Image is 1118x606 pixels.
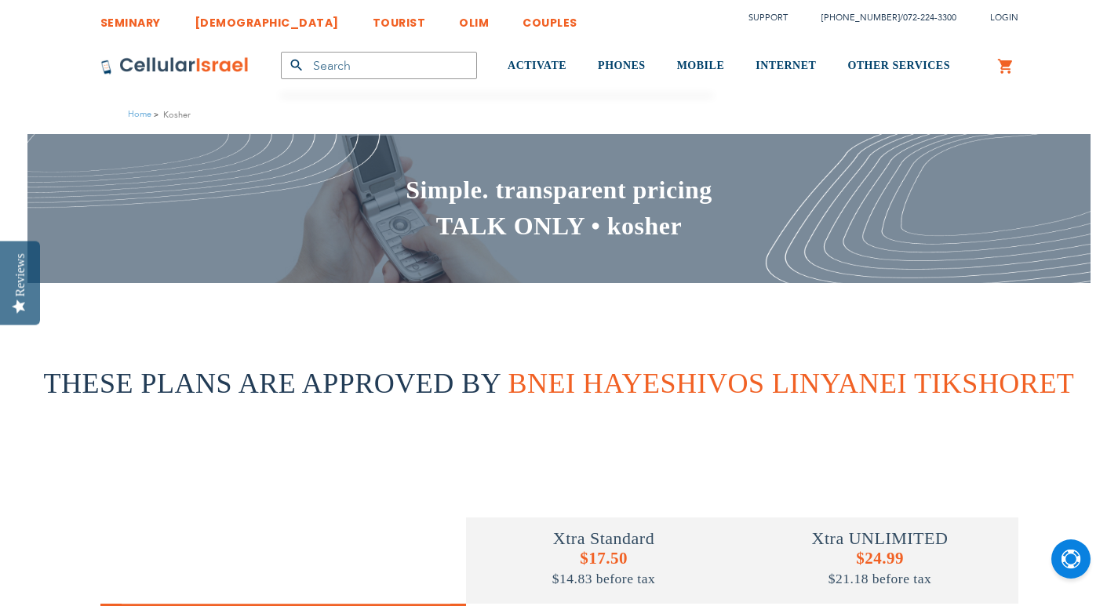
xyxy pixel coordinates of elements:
h4: Xtra UNLIMITED [742,528,1018,549]
a: TOURIST [373,4,426,33]
a: INTERNET [756,37,816,96]
li: / [806,6,956,29]
span: BNEI HAYESHIVOS LINYANEI TIKSHORET [508,368,1074,399]
a: Home [128,108,151,120]
h2: TALK ONLY • kosher [100,209,1018,245]
span: MOBILE [677,60,725,71]
span: OTHER SERVICES [847,60,950,71]
a: Support [748,12,788,24]
span: ACTIVATE [508,60,566,71]
h5: $17.50 [466,549,742,588]
a: 072-224-3300 [903,12,956,24]
span: $21.18 before tax [828,571,931,586]
h2: Simple. transparent pricing [100,172,1018,209]
span: THESE PLANS ARE APPROVED BY [44,368,501,399]
a: OLIM [459,4,489,33]
input: Search [281,52,477,79]
span: INTERNET [756,60,816,71]
a: PHONES [598,37,646,96]
strong: Kosher [163,107,191,122]
h5: $24.99 [742,549,1018,588]
a: OTHER SERVICES [847,37,950,96]
a: ACTIVATE [508,37,566,96]
div: Reviews [13,253,27,296]
a: COUPLES [523,4,577,33]
a: [PHONE_NUMBER] [821,12,900,24]
a: SEMINARY [100,4,161,33]
h4: Xtra Standard [466,528,742,549]
span: $14.83 before tax [552,571,655,586]
span: PHONES [598,60,646,71]
span: Login [990,12,1018,24]
a: [DEMOGRAPHIC_DATA] [195,4,339,33]
a: MOBILE [677,37,725,96]
img: Cellular Israel Logo [100,56,249,75]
